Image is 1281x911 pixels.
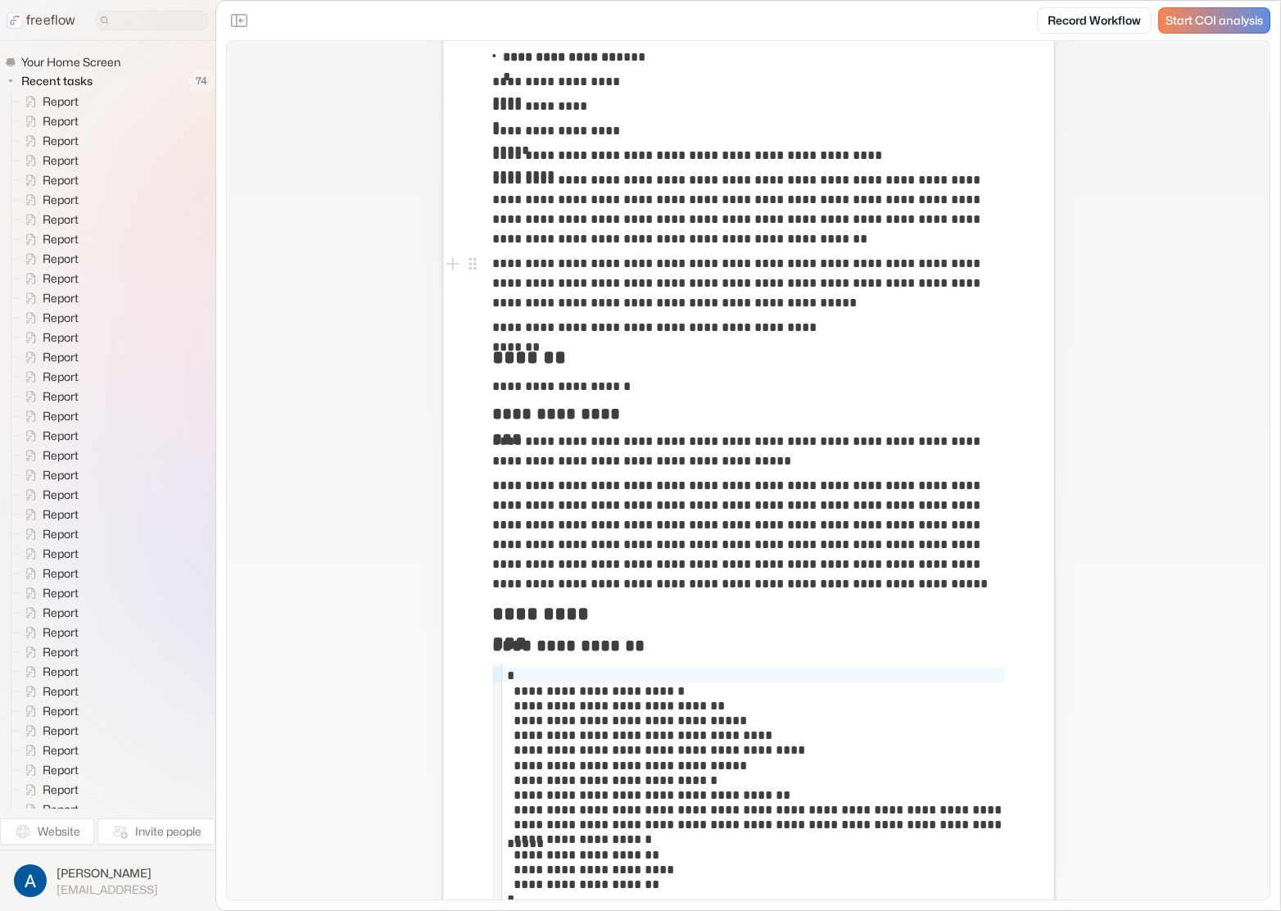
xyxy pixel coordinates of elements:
a: Report [11,111,85,131]
a: Report [11,603,85,623]
span: Report [39,487,84,503]
a: Report [11,131,85,151]
span: Report [39,723,84,739]
button: Close the sidebar [226,7,252,34]
span: 74 [188,70,215,92]
a: Your Home Screen [5,54,127,70]
span: Report [39,310,84,326]
button: Invite people [97,818,215,845]
a: Report [11,642,85,662]
a: Report [11,328,85,347]
a: Report [11,170,85,190]
a: Report [11,682,85,701]
a: Start COI analysis [1158,7,1270,34]
span: [EMAIL_ADDRESS] [57,882,158,897]
span: Report [39,782,84,798]
a: Report [11,583,85,603]
a: Report [11,780,85,800]
a: Report [11,800,85,819]
span: Report [39,231,84,247]
a: Report [11,229,85,249]
a: Report [11,406,85,426]
a: Report [11,524,85,544]
span: Report [39,192,84,208]
button: Recent tasks [5,71,99,91]
span: Report [39,467,84,483]
span: Recent tasks [18,73,97,89]
span: Start COI analysis [1166,14,1263,28]
a: Report [11,210,85,229]
a: Report [11,92,85,111]
a: Report [11,190,85,210]
span: Report [39,664,84,680]
a: Report [11,662,85,682]
a: Report [11,446,85,465]
span: Report [39,211,84,228]
a: Report [11,426,85,446]
span: Report [39,703,84,719]
a: Report [11,701,85,721]
span: Report [39,447,84,464]
span: Report [39,349,84,365]
a: Report [11,564,85,583]
button: Open block menu [463,254,482,274]
a: Report [11,721,85,741]
a: Record Workflow [1037,7,1152,34]
span: Report [39,172,84,188]
span: Report [39,762,84,778]
a: Report [11,485,85,505]
span: Report [39,506,84,523]
span: Report [39,644,84,660]
span: Report [39,742,84,759]
button: [PERSON_NAME][EMAIL_ADDRESS] [10,860,206,901]
a: Report [11,741,85,760]
a: Report [11,387,85,406]
a: Report [11,367,85,387]
a: Report [11,465,85,485]
button: Add block [443,254,463,274]
span: Report [39,270,84,287]
span: Report [39,329,84,346]
span: Report [39,624,84,641]
a: Report [11,623,85,642]
span: Report [39,428,84,444]
span: Report [39,251,84,267]
span: Your Home Screen [18,54,125,70]
a: freeflow [7,11,75,30]
a: Report [11,288,85,308]
span: Report [39,801,84,818]
a: Report [11,760,85,780]
a: Report [11,151,85,170]
span: Report [39,683,84,700]
span: Report [39,546,84,562]
p: freeflow [26,11,75,30]
span: Report [39,605,84,621]
a: Report [11,347,85,367]
span: Report [39,152,84,169]
a: Report [11,308,85,328]
a: Report [11,544,85,564]
span: Report [39,93,84,110]
span: [PERSON_NAME] [57,865,158,882]
span: Report [39,290,84,306]
span: Report [39,585,84,601]
span: Report [39,388,84,405]
span: Report [39,408,84,424]
span: Report [39,133,84,149]
a: Report [11,505,85,524]
span: Report [39,526,84,542]
span: Report [39,113,84,129]
span: Report [39,565,84,582]
a: Report [11,249,85,269]
a: Report [11,269,85,288]
span: Report [39,369,84,385]
img: profile [14,864,47,897]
